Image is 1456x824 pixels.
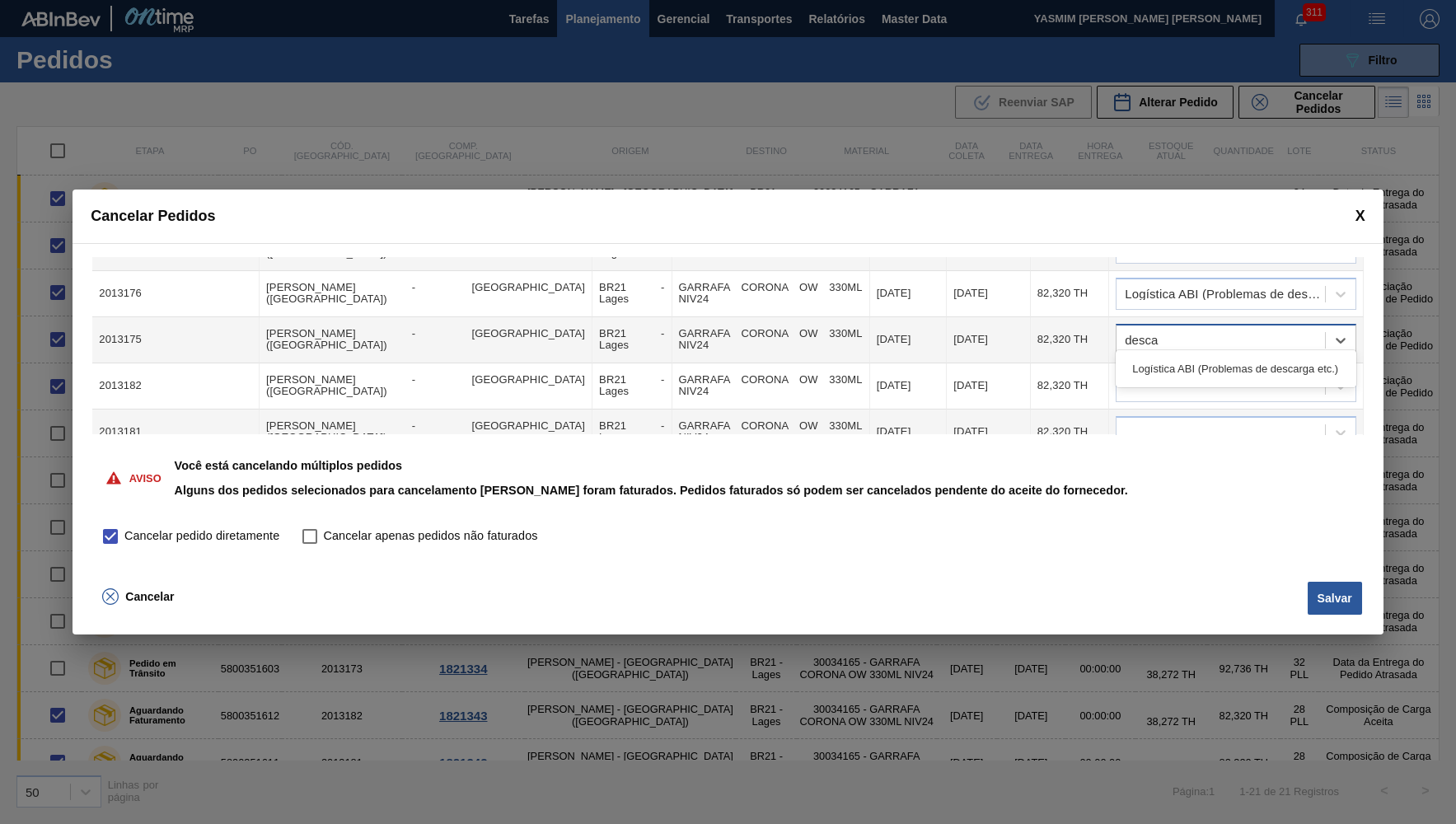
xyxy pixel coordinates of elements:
[175,459,1128,472] p: Você está cancelando múltiplos pedidos
[592,271,672,317] td: BR21 - Lages
[323,527,537,545] span: Cancelar apenas pedidos não faturados
[91,208,215,225] span: Cancelar Pedidos
[947,271,1030,317] td: [DATE]
[592,363,672,410] td: BR21 - Lages
[672,271,870,317] td: GARRAFA CORONA OW 330ML NIV24
[260,410,592,456] td: [PERSON_NAME] - [GEOGRAPHIC_DATA] ([GEOGRAPHIC_DATA])
[125,590,174,603] span: Cancelar
[672,317,870,363] td: GARRAFA CORONA OW 330ML NIV24
[1116,353,1355,384] div: Logística ABI (Problemas de descarga etc.)
[1031,271,1110,317] td: 82,320 TH
[92,271,260,317] td: 2013176
[870,363,948,410] td: [DATE]
[592,410,672,456] td: BR21 - Lages
[260,317,592,363] td: [PERSON_NAME] - [GEOGRAPHIC_DATA] ([GEOGRAPHIC_DATA])
[1031,410,1110,456] td: 82,320 TH
[92,363,260,410] td: 2013182
[870,317,948,363] td: [DATE]
[124,527,279,545] span: Cancelar pedido diretamente
[92,410,260,456] td: 2013181
[260,363,592,410] td: [PERSON_NAME] - [GEOGRAPHIC_DATA] ([GEOGRAPHIC_DATA])
[672,410,870,456] td: GARRAFA CORONA OW 330ML NIV24
[947,317,1030,363] td: [DATE]
[947,363,1030,410] td: [DATE]
[260,271,592,317] td: [PERSON_NAME] - [GEOGRAPHIC_DATA] ([GEOGRAPHIC_DATA])
[1031,317,1110,363] td: 82,320 TH
[1031,363,1110,410] td: 82,320 TH
[870,271,948,317] td: [DATE]
[175,484,1128,497] p: Alguns dos pedidos selecionados para cancelamento [PERSON_NAME] foram faturados. Pedidos faturado...
[129,472,162,485] p: Aviso
[592,317,672,363] td: BR21 - Lages
[947,410,1030,456] td: [DATE]
[92,580,184,613] button: Cancelar
[1125,288,1326,300] div: Logística ABI (Problemas de descarga etc.)
[1308,582,1362,615] button: Salvar
[92,317,260,363] td: 2013175
[870,410,948,456] td: [DATE]
[672,363,870,410] td: GARRAFA CORONA OW 330ML NIV24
